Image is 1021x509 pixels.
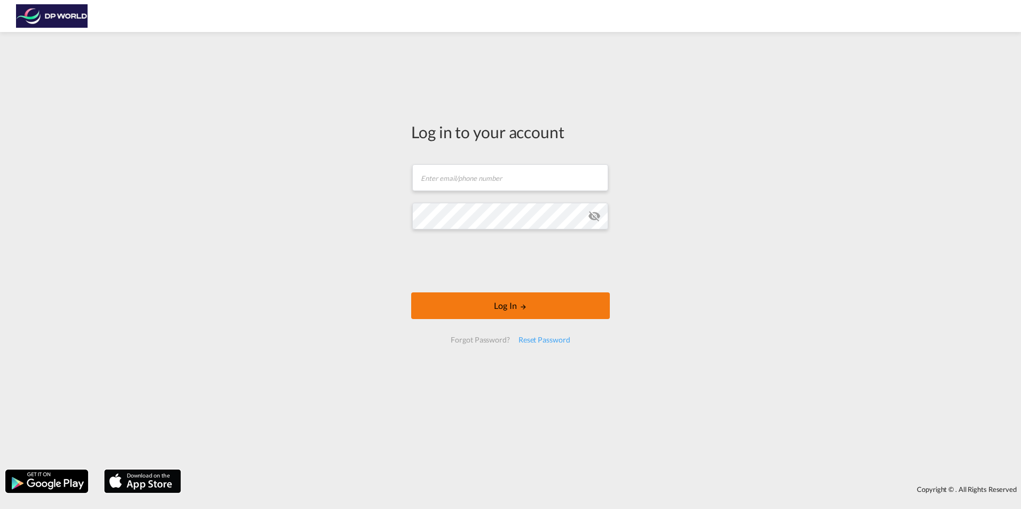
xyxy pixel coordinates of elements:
[446,330,514,349] div: Forgot Password?
[514,330,575,349] div: Reset Password
[411,121,610,143] div: Log in to your account
[412,164,608,191] input: Enter email/phone number
[411,292,610,319] button: LOGIN
[588,210,601,222] md-icon: icon-eye-off
[429,240,592,282] iframe: reCAPTCHA
[16,4,88,28] img: c08ca190194411f088ed0f3ba295208c.png
[103,468,182,494] img: apple.png
[4,468,89,494] img: google.png
[186,480,1021,498] div: Copyright © . All Rights Reserved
